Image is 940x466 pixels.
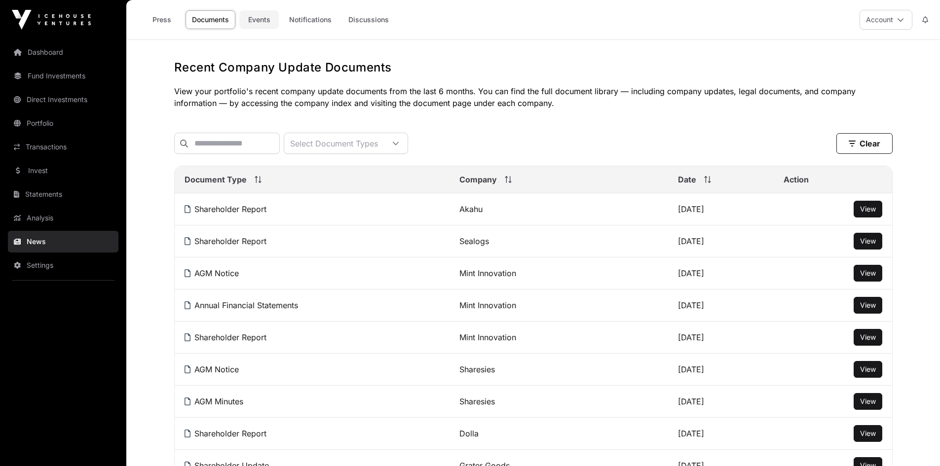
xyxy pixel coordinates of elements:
a: Shareholder Report [185,236,266,246]
span: View [860,301,876,309]
a: View [860,429,876,438]
a: Settings [8,254,118,276]
span: View [860,397,876,405]
a: Notifications [283,10,338,29]
button: Account [860,10,912,30]
span: Date [678,174,696,185]
td: [DATE] [668,418,774,450]
a: AGM Notice [185,268,239,278]
a: Dashboard [8,41,118,63]
button: View [854,201,882,217]
a: AGM Notice [185,364,239,374]
span: View [860,237,876,245]
td: [DATE] [668,322,774,354]
a: Invest [8,160,118,181]
td: [DATE] [668,225,774,257]
td: [DATE] [668,289,774,322]
a: View [860,332,876,342]
span: View [860,205,876,213]
a: Statements [8,183,118,205]
span: View [860,429,876,437]
a: Mint Innovation [459,268,516,278]
a: View [860,396,876,406]
span: View [860,365,876,373]
a: Shareholder Report [185,332,266,342]
a: Mint Innovation [459,300,516,310]
button: Clear [836,133,893,154]
a: Sharesies [459,396,495,406]
a: Fund Investments [8,65,118,87]
a: Akahu [459,204,483,214]
button: View [854,361,882,378]
a: AGM Minutes [185,396,243,406]
a: Events [239,10,279,29]
a: Shareholder Report [185,204,266,214]
button: View [854,297,882,314]
a: Analysis [8,207,118,229]
a: Sealogs [459,236,489,246]
a: View [860,300,876,310]
a: News [8,231,118,252]
span: Company [459,174,497,185]
a: View [860,204,876,214]
div: Select Document Types [284,133,384,153]
a: Mint Innovation [459,332,516,342]
h1: Recent Company Update Documents [174,60,893,75]
button: View [854,265,882,282]
a: Documents [186,10,235,29]
iframe: Chat Widget [891,419,940,466]
button: View [854,329,882,346]
span: Action [784,174,809,185]
a: View [860,236,876,246]
span: View [860,333,876,341]
button: View [854,393,882,410]
a: Dolla [459,429,479,438]
a: Discussions [342,10,395,29]
button: View [854,233,882,250]
a: Sharesies [459,364,495,374]
a: Portfolio [8,112,118,134]
p: View your portfolio's recent company update documents from the last 6 months. You can find the fu... [174,85,893,109]
td: [DATE] [668,386,774,418]
a: Direct Investments [8,89,118,110]
a: View [860,268,876,278]
a: Press [142,10,182,29]
img: Icehouse Ventures Logo [12,10,91,30]
td: [DATE] [668,354,774,386]
a: Transactions [8,136,118,158]
td: [DATE] [668,193,774,225]
a: Shareholder Report [185,429,266,438]
span: Document Type [185,174,247,185]
a: Annual Financial Statements [185,300,298,310]
a: View [860,364,876,374]
td: [DATE] [668,257,774,289]
span: View [860,269,876,277]
button: View [854,425,882,442]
